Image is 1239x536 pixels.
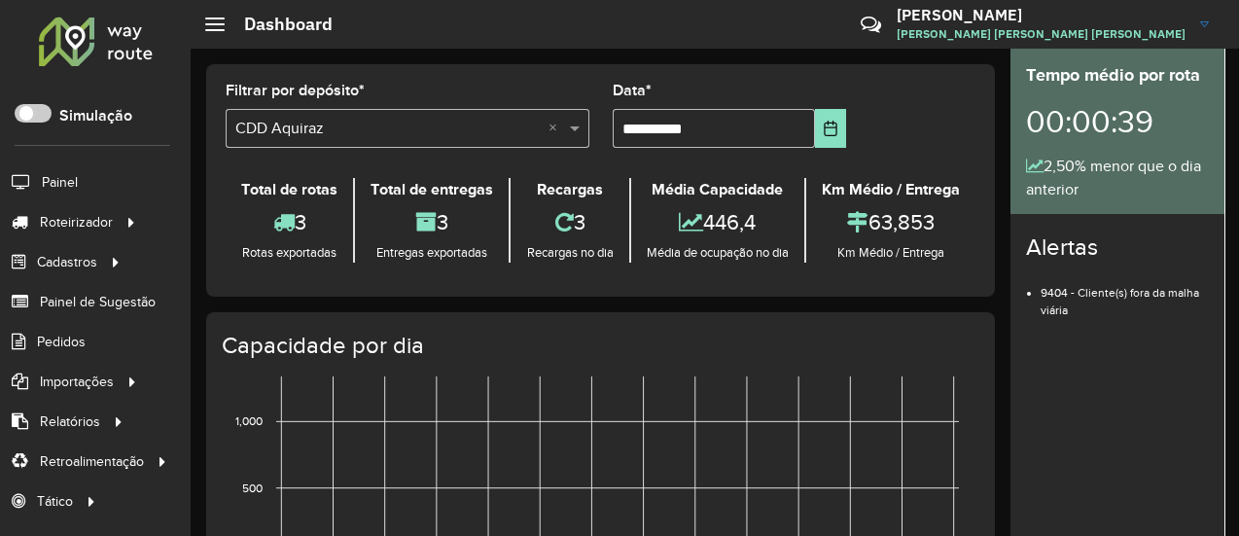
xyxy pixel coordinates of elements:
label: Filtrar por depósito [226,79,365,102]
div: 3 [230,201,348,243]
div: 446,4 [636,201,799,243]
div: 3 [360,201,504,243]
span: [PERSON_NAME] [PERSON_NAME] [PERSON_NAME] [897,25,1186,43]
div: Média Capacidade [636,178,799,201]
div: Km Médio / Entrega [811,243,971,263]
div: Total de entregas [360,178,504,201]
div: Entregas exportadas [360,243,504,263]
div: Km Médio / Entrega [811,178,971,201]
div: Média de ocupação no dia [636,243,799,263]
span: Relatórios [40,411,100,432]
a: Contato Rápido [850,4,892,46]
span: Tático [37,491,73,512]
div: Tempo médio por rota [1026,62,1209,89]
label: Simulação [59,104,132,127]
h3: [PERSON_NAME] [897,6,1186,24]
h4: Capacidade por dia [222,332,975,360]
span: Importações [40,372,114,392]
span: Retroalimentação [40,451,144,472]
span: Painel [42,172,78,193]
div: 00:00:39 [1026,89,1209,155]
span: Painel de Sugestão [40,292,156,312]
span: Pedidos [37,332,86,352]
div: 63,853 [811,201,971,243]
text: 1,000 [235,414,263,427]
h2: Dashboard [225,14,333,35]
div: Recargas no dia [515,243,623,263]
li: 9404 - Cliente(s) fora da malha viária [1041,269,1209,319]
div: Total de rotas [230,178,348,201]
button: Choose Date [815,109,846,148]
h4: Alertas [1026,233,1209,262]
div: 3 [515,201,623,243]
div: 2,50% menor que o dia anterior [1026,155,1209,201]
span: Clear all [549,117,565,140]
div: Recargas [515,178,623,201]
span: Cadastros [37,252,97,272]
text: 500 [242,482,263,494]
span: Roteirizador [40,212,113,232]
label: Data [613,79,652,102]
div: Rotas exportadas [230,243,348,263]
